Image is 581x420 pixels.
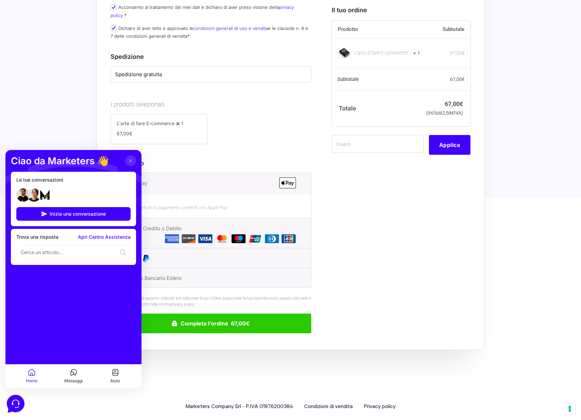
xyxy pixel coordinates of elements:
[337,45,351,59] img: L'arte di fare E-commerce
[111,4,117,10] input: Acconsento al trattamento dei miei dati e dichiaro di aver preso visione dellaprivacy policy *
[105,228,115,234] p: Aiuto
[170,302,194,307] a: privacy policy
[462,76,465,82] span: €
[5,218,47,234] button: Home
[332,20,420,38] th: Prodotto
[413,50,420,56] strong: × 1
[420,20,470,38] th: Subtotale
[123,273,296,283] label: Bonifico Bancario Estero
[142,254,150,263] img: PayPal
[281,234,296,243] img: Jcb
[332,135,424,153] input: Coupon
[111,4,294,18] label: Acconsento al trattamento dei miei dati e dichiaro di aver preso visione della
[450,76,465,82] bdi: 67,00
[279,178,296,188] img: Apple Pay
[445,100,463,107] bdi: 67,00
[118,204,304,211] p: Usa i tuoi metodi di pagamento preferiti con Apple Pay
[231,234,246,243] img: Maestro
[426,110,463,116] small: (inclusi IVA)
[460,100,463,107] span: €
[123,253,296,264] label: PayPal
[124,13,127,18] abbr: obbligatorio
[429,135,470,155] button: Applica
[332,5,470,14] h3: Il tuo ordine
[451,110,454,116] span: €
[117,120,175,126] span: L'arte di fare E-commerce
[185,402,293,411] span: Marketers Company Srl - P.IVA 01976200384
[193,26,268,31] a: condizioni generali di uso e vendita
[450,50,465,55] bdi: 67,00
[47,218,89,234] button: Messaggi
[111,158,311,168] h3: Pagamento
[5,393,26,414] iframe: Customerly Messenger Launcher
[111,25,117,31] input: Dichiaro di aver letto e approvato lecondizioni generali di uso e venditae le clausole n. 6 e 7 d...
[215,234,229,243] img: Mastercard
[123,223,296,244] label: Carta di Credito o Debito
[198,234,213,243] img: Visa
[187,33,190,39] abbr: obbligatorio
[111,314,311,333] button: Completa l'ordine 67,00€
[5,150,142,388] iframe: Customerly Messenger
[165,234,179,243] img: Amex
[564,403,576,415] button: Le tue preferenze relative al consenso per le tecnologie di tracciamento
[20,228,32,234] p: Home
[181,234,196,243] img: Discover
[364,402,396,411] a: Privacy policy
[111,52,311,61] h3: Spedizione
[115,71,307,79] label: Spedizione gratuita
[332,68,420,90] th: Subtotale
[89,218,131,234] button: Aiuto
[129,131,132,136] span: €
[111,4,294,18] a: privacy policy
[332,90,420,127] th: Totale
[117,131,132,136] span: 67,00
[59,228,77,234] p: Messaggi
[123,178,296,188] label: Apple Pay
[111,100,311,109] h3: I prodotti selezionati
[181,120,183,126] span: 1
[248,234,263,243] img: China Union Pay
[304,402,353,411] a: Condizioni di vendita
[462,50,465,55] span: €
[442,110,454,116] span: 2,58
[111,295,311,307] p: I tuoi dati personali saranno utilizzati per elaborare il tuo ordine, supportare la tua esperienz...
[111,26,308,39] label: Dichiaro di aver letto e approvato le e le clausole n. 6 e 7 delle condizioni generali di vendita
[265,234,279,243] img: Diners
[354,50,409,56] div: L'arte di fare E-commerce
